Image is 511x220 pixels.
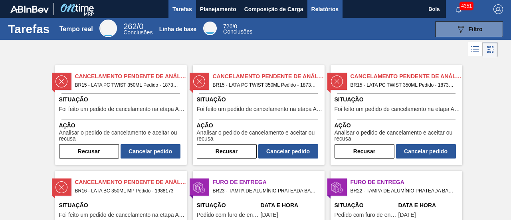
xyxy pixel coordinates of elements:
span: Ação [197,121,323,130]
button: Cancelar pedido [396,144,456,159]
button: Filtro [435,21,503,37]
font: Tarefas [172,6,192,12]
span: Situação [59,201,185,210]
span: Analisar o pedido de cancelamento e aceitar ou recusa [335,130,460,142]
font: Tempo real [59,26,93,32]
div: Linha de base [223,24,252,34]
span: 726 [223,23,232,30]
button: Notificações [446,4,471,15]
span: Foi feito um pedido de cancelamento na etapa Aguardando Faturamento [335,106,460,112]
span: BR15 - LATA PC TWIST 350ML Pedido - 1873064 [351,81,456,89]
span: Pedido com furo de entrega [197,212,259,218]
img: status [193,181,205,193]
span: Situação [59,95,185,104]
span: Situação [335,201,396,210]
button: Cancelar pedido [258,144,318,159]
span: BR23 - TAMPA DE ALUMÍNIO PRATEADA BALL CDL Pedido - 1949000 [213,186,318,195]
span: Furo de Entrega [213,178,325,186]
span: Foi feito um pedido de cancelamento na etapa Aguardando Faturamento [59,106,185,112]
font: Planejamento [200,6,236,12]
span: Data e Hora [261,201,323,210]
font: Filtro [469,26,483,32]
span: Cancelamento Pendente de Análise [213,72,325,81]
span: Ação [335,121,460,130]
img: status [55,181,67,193]
div: Completar tarefa: 29801546 [335,143,456,159]
span: BR15 - LATA PC TWIST 350ML Pedido - 1873065 [213,81,318,89]
span: Situação [197,95,323,104]
img: status [55,75,67,87]
span: Cancelamento Pendente de Análise [75,72,187,81]
font: Relatórios [311,6,339,12]
button: Recusar [197,144,257,159]
font: / [137,22,139,31]
span: 262 [123,22,137,31]
span: Data e Hora [398,201,460,210]
span: Situação [335,95,460,104]
div: Visão em Cards [483,42,498,57]
font: 0 [139,22,143,31]
img: TNhmsLtSVTkK8tSr43FrP2fwEKptu5GPRR3wAAAABJRU5ErkJggg== [10,6,49,13]
span: BR22 - TAMPA DE ALUMÍNIO PRATEADA BALL CDL Pedido - 1958251 [351,186,456,195]
span: Analisar o pedido de cancelamento e aceitar ou recusa [197,130,323,142]
span: Ação [59,121,185,130]
img: Sair [493,4,503,14]
font: Composição de Carga [244,6,303,12]
span: BR15 - LATA PC TWIST 350ML Pedido - 1873066 [75,81,180,89]
span: Furo de Entrega [351,178,462,186]
div: Visão em Lista [468,42,483,57]
img: status [193,75,205,87]
div: Completar tarefa: 29801524 [197,143,318,159]
span: Analisar o pedido de cancelamento e aceitar ou recusa [59,130,185,142]
span: Pedido com furo de entrega [335,212,396,218]
font: / [232,23,234,30]
span: Situação [197,201,259,210]
font: Bola [428,6,440,12]
font: 4351 [461,3,472,9]
button: Cancelar pedido [121,144,180,159]
span: Cancelamento Pendente de Análise [351,72,462,81]
span: 20/08/2025, [398,212,416,218]
span: Foi feito um pedido de cancelamento na etapa Aguardando Faturamento [59,212,185,218]
div: Linha de base [203,22,217,35]
div: Tempo real [99,20,117,37]
font: Conclusões [223,28,252,35]
div: Tempo real [123,23,153,35]
font: Conclusões [123,29,153,36]
font: Linha de base [159,26,196,32]
font: Tarefas [8,22,50,36]
div: Completar tarefa: 29801523 [59,143,180,159]
span: Foi feito um pedido de cancelamento na etapa Aguardando Faturamento [197,106,323,112]
span: Cancelamento Pendente de Análise [75,178,187,186]
button: Recusar [59,144,119,159]
button: Recusar [335,144,394,159]
font: 0 [234,23,237,30]
span: 20/08/2025, [261,212,278,218]
img: status [331,181,343,193]
img: status [331,75,343,87]
span: BR16 - LATA BC 350ML MP Pedido - 1988173 [75,186,180,195]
